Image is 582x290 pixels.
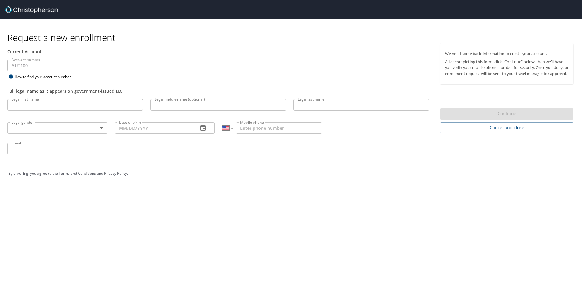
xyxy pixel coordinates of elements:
div: By enrolling, you agree to the and . [8,166,574,181]
span: Cancel and close [445,124,569,132]
a: Terms and Conditions [59,171,96,176]
div: How to find your account number [7,73,83,81]
p: We need some basic information to create your account. [445,51,569,57]
h1: Request a new enrollment [7,32,578,43]
input: Enter phone number [236,122,322,134]
button: Cancel and close [440,122,573,133]
div: ​ [7,122,107,134]
div: Full legal name as it appears on government-issued I.D. [7,88,429,94]
input: MM/DD/YYYY [115,122,194,134]
p: After completing this form, click "Continue" below, then we'll have you verify your mobile phone ... [445,59,569,77]
img: cbt logo [5,6,58,13]
div: Current Account [7,48,429,55]
a: Privacy Policy [104,171,127,176]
